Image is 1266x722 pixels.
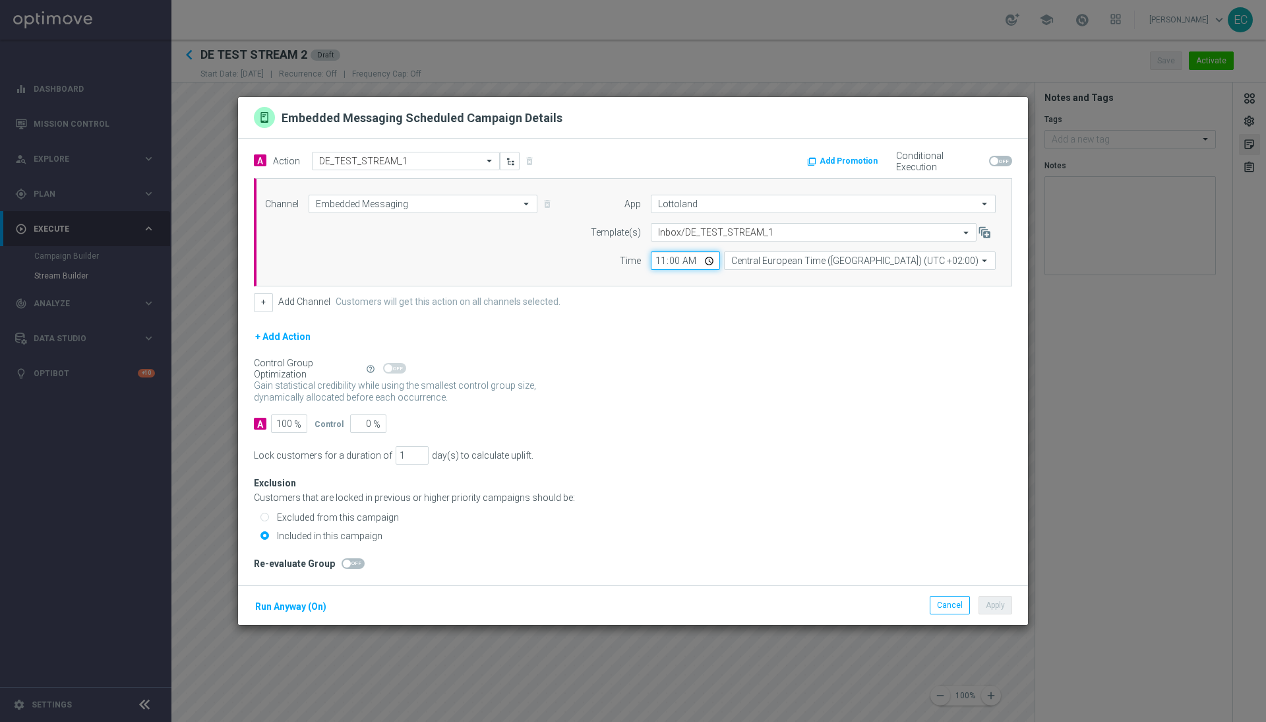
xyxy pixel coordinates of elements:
[254,558,335,570] div: Re-evaluate Group
[309,195,537,213] input: Select channel
[620,255,641,267] label: Time
[294,419,301,430] span: %
[930,596,970,614] button: Cancel
[273,156,300,167] label: Action
[254,418,266,430] div: A
[979,195,992,213] i: arrow_drop_down
[265,199,299,210] label: Channel
[315,418,344,430] div: Control
[274,511,399,523] label: Excluded from this campaign
[254,599,328,615] button: Run Anyway (On)
[254,293,273,312] button: +
[274,530,382,542] label: Included in this campaign
[651,195,996,213] input: Select app
[278,296,330,308] label: Add Channel
[282,110,562,128] h2: Embedded Messaging Scheduled Campaign Details
[254,358,365,380] div: Control Group Optimization
[365,362,383,376] button: help_outline
[896,150,984,173] label: Conditional Execution
[254,154,266,166] span: A
[254,492,1012,504] div: Customers that are locked in previous or higher priority campaigns should be:
[806,154,882,168] button: Add Promotion
[591,227,641,238] label: Template(s)
[624,199,641,210] label: App
[979,252,992,269] i: arrow_drop_down
[979,596,1012,614] button: Apply
[373,419,380,430] span: %
[432,450,533,461] div: day(s) to calculate uplift.
[724,251,996,270] input: Select time zone
[254,478,341,489] div: Exclusion
[254,329,312,345] button: + Add Action
[312,152,500,170] ng-select: DE_TEST_STREAM_1
[651,223,977,242] ng-select: Inbox/DE_TEST_STREAM_1
[366,364,375,374] i: help_outline
[520,195,533,213] i: arrow_drop_down
[336,296,560,308] label: Customers will get this action on all channels selected.
[254,450,392,461] div: Lock customers for a duration of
